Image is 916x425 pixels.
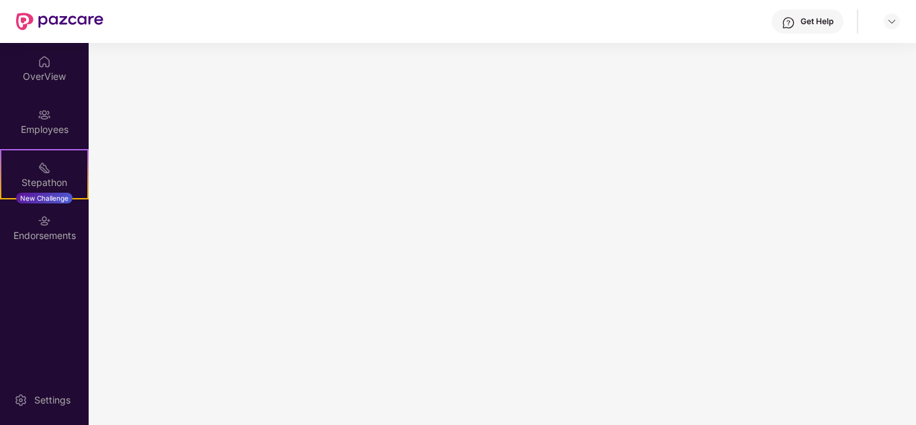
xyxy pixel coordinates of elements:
[30,393,75,407] div: Settings
[782,16,795,30] img: svg+xml;base64,PHN2ZyBpZD0iSGVscC0zMngzMiIgeG1sbnM9Imh0dHA6Ly93d3cudzMub3JnLzIwMDAvc3ZnIiB3aWR0aD...
[16,13,103,30] img: New Pazcare Logo
[38,161,51,175] img: svg+xml;base64,PHN2ZyB4bWxucz0iaHR0cDovL3d3dy53My5vcmcvMjAwMC9zdmciIHdpZHRoPSIyMSIgaGVpZ2h0PSIyMC...
[1,176,87,189] div: Stepathon
[38,214,51,228] img: svg+xml;base64,PHN2ZyBpZD0iRW5kb3JzZW1lbnRzIiB4bWxucz0iaHR0cDovL3d3dy53My5vcmcvMjAwMC9zdmciIHdpZH...
[38,55,51,68] img: svg+xml;base64,PHN2ZyBpZD0iSG9tZSIgeG1sbnM9Imh0dHA6Ly93d3cudzMub3JnLzIwMDAvc3ZnIiB3aWR0aD0iMjAiIG...
[14,393,28,407] img: svg+xml;base64,PHN2ZyBpZD0iU2V0dGluZy0yMHgyMCIgeG1sbnM9Imh0dHA6Ly93d3cudzMub3JnLzIwMDAvc3ZnIiB3aW...
[800,16,833,27] div: Get Help
[886,16,897,27] img: svg+xml;base64,PHN2ZyBpZD0iRHJvcGRvd24tMzJ4MzIiIHhtbG5zPSJodHRwOi8vd3d3LnczLm9yZy8yMDAwL3N2ZyIgd2...
[38,108,51,122] img: svg+xml;base64,PHN2ZyBpZD0iRW1wbG95ZWVzIiB4bWxucz0iaHR0cDovL3d3dy53My5vcmcvMjAwMC9zdmciIHdpZHRoPS...
[16,193,73,203] div: New Challenge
